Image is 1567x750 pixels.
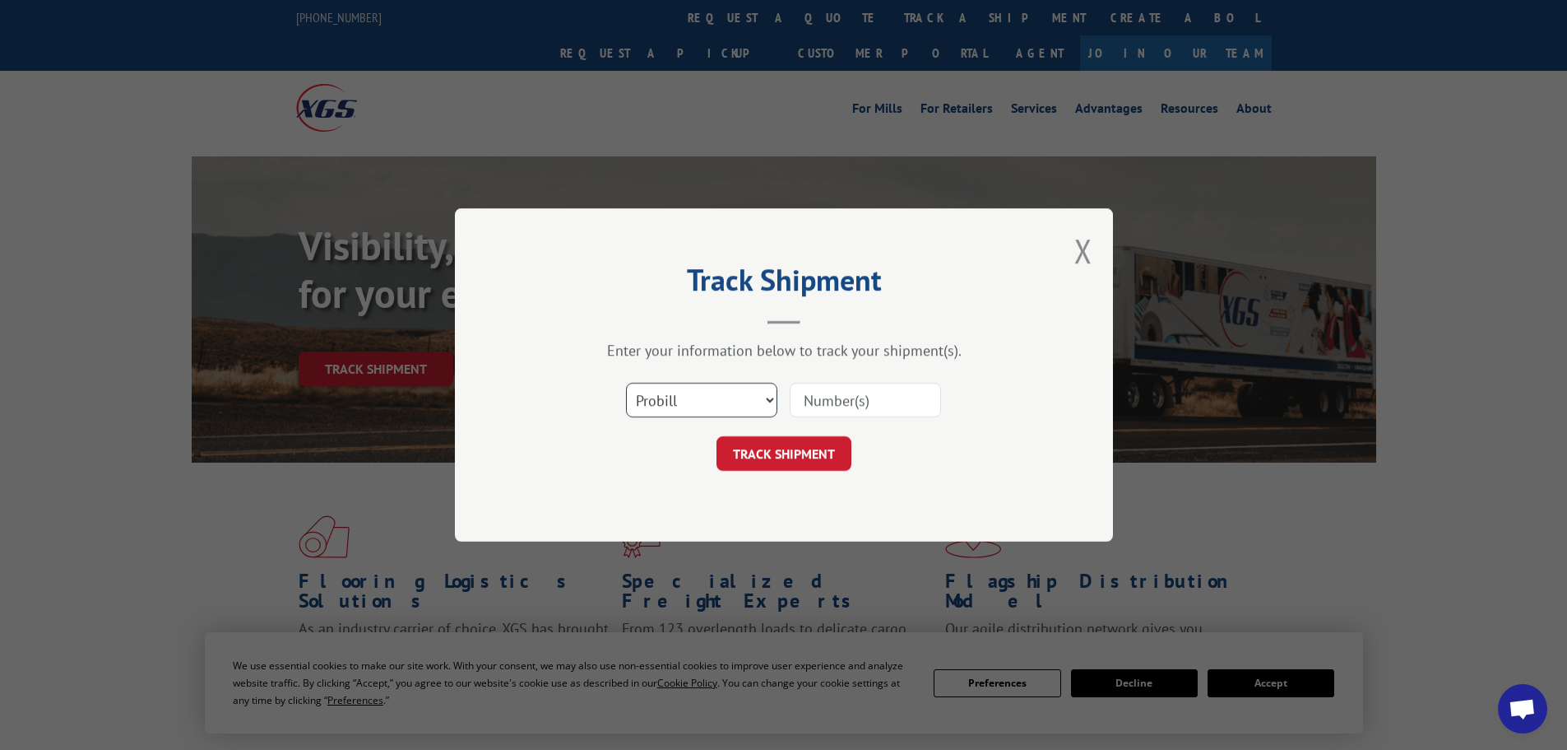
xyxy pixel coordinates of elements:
[537,341,1031,360] div: Enter your information below to track your shipment(s).
[1074,229,1092,273] button: Close modal
[1498,684,1547,734] div: Open chat
[716,436,851,471] button: TRACK SHIPMENT
[790,383,941,417] input: Number(s)
[537,268,1031,300] h2: Track Shipment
